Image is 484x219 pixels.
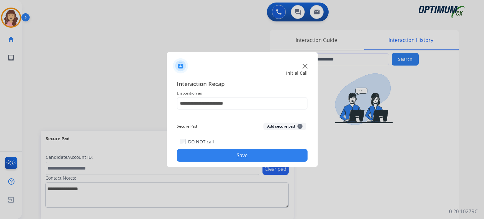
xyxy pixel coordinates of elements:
span: Interaction Recap [177,79,308,89]
span: + [297,124,302,129]
button: Add secure pad+ [263,123,306,130]
span: Initial Call [286,70,308,76]
img: contactIcon [173,58,188,73]
span: Secure Pad [177,123,197,130]
span: Disposition as [177,89,308,97]
button: Save [177,149,308,162]
p: 0.20.1027RC [449,208,478,215]
label: DO NOT call [188,139,214,145]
